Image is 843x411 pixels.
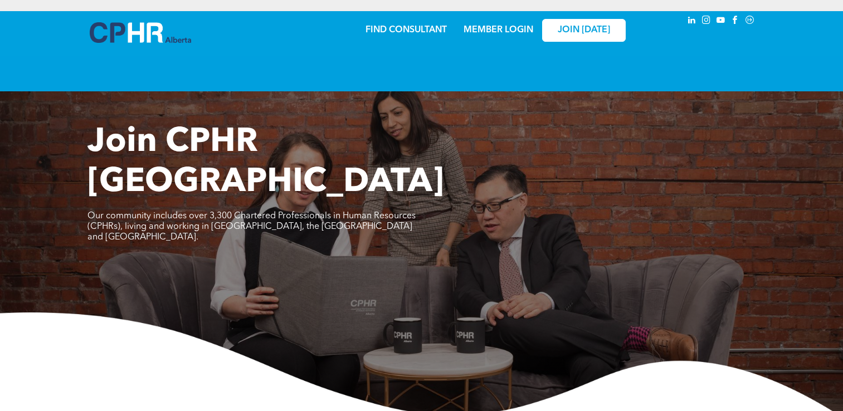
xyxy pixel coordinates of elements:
span: Join CPHR [GEOGRAPHIC_DATA] [87,126,444,199]
a: youtube [715,14,727,29]
a: instagram [700,14,713,29]
a: MEMBER LOGIN [464,26,533,35]
span: JOIN [DATE] [558,25,610,36]
a: JOIN [DATE] [542,19,626,42]
a: linkedin [686,14,698,29]
a: facebook [729,14,742,29]
a: Social network [744,14,756,29]
a: FIND CONSULTANT [366,26,447,35]
img: A blue and white logo for cp alberta [90,22,191,43]
span: Our community includes over 3,300 Chartered Professionals in Human Resources (CPHRs), living and ... [87,212,416,242]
